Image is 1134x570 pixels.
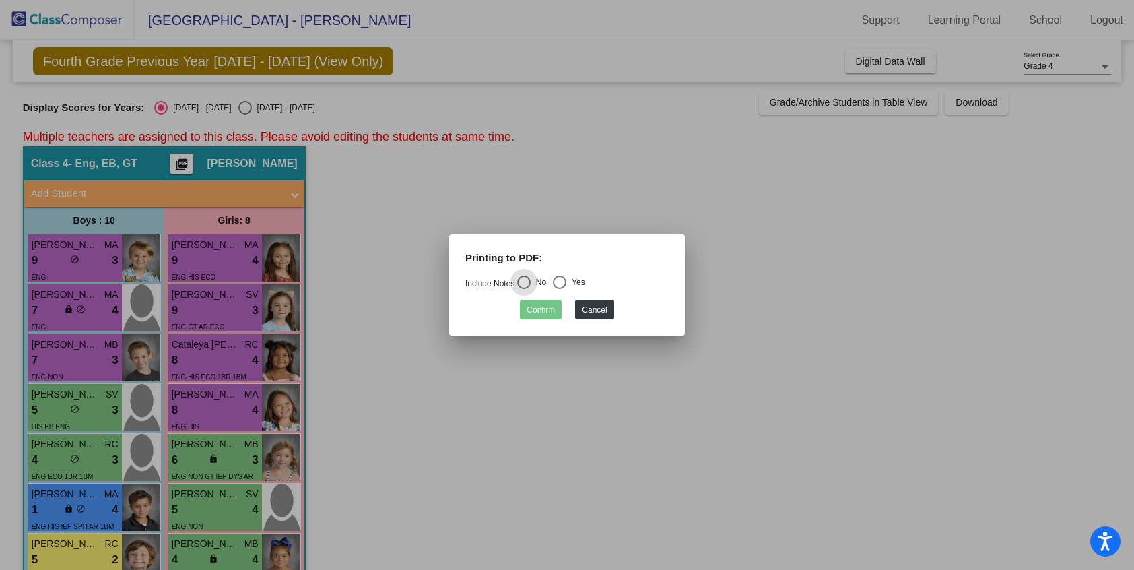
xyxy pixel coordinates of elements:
div: No [531,276,546,288]
button: Cancel [575,300,613,319]
mat-radio-group: Select an option [465,279,585,288]
a: Include Notes: [465,279,517,288]
button: Confirm [520,300,562,319]
label: Printing to PDF: [465,251,542,266]
div: Yes [566,276,585,288]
